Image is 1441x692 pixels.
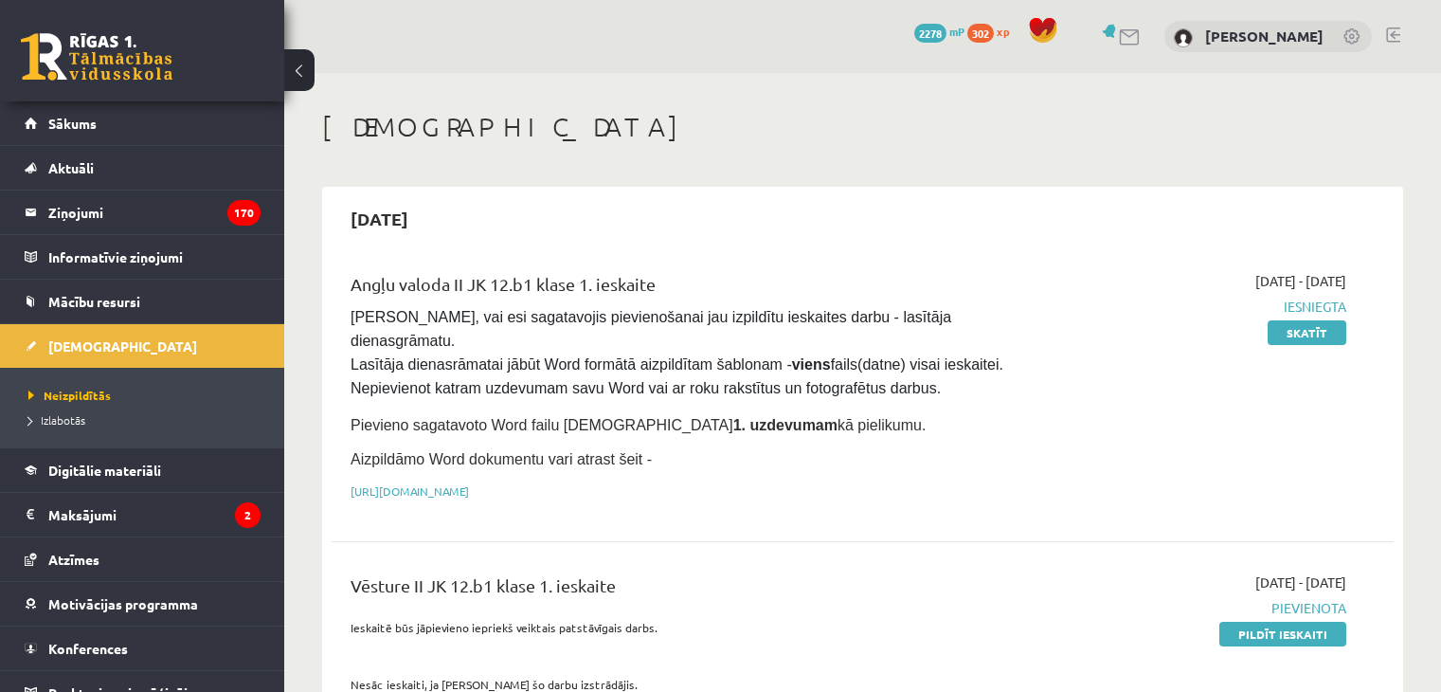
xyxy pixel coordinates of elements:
[25,235,261,279] a: Informatīvie ziņojumi
[351,483,469,499] a: [URL][DOMAIN_NAME]
[48,191,261,234] legend: Ziņojumi
[25,627,261,670] a: Konferences
[792,356,831,373] strong: viens
[25,324,261,368] a: [DEMOGRAPHIC_DATA]
[48,159,94,176] span: Aktuāli
[25,101,261,145] a: Sākums
[48,115,97,132] span: Sākums
[967,24,994,43] span: 302
[28,388,111,403] span: Neizpildītās
[914,24,964,39] a: 2278 mP
[28,412,85,428] span: Izlabotās
[949,24,964,39] span: mP
[25,493,261,537] a: Maksājumi2
[25,146,261,190] a: Aktuāli
[25,537,261,581] a: Atzīmes
[1034,598,1346,618] span: Pievienota
[227,200,261,226] i: 170
[21,33,172,81] a: Rīgas 1. Tālmācības vidusskola
[25,448,261,492] a: Digitālie materiāli
[1268,320,1346,345] a: Skatīt
[28,387,265,404] a: Neizpildītās
[733,417,838,433] strong: 1. uzdevumam
[967,24,1018,39] a: 302 xp
[351,573,1005,608] div: Vēsture II JK 12.b1 klase 1. ieskaite
[322,111,1403,143] h1: [DEMOGRAPHIC_DATA]
[48,462,161,479] span: Digitālie materiāli
[235,502,261,528] i: 2
[1255,573,1346,592] span: [DATE] - [DATE]
[25,280,261,323] a: Mācību resursi
[351,451,652,467] span: Aizpildāmo Word dokumentu vari atrast šeit -
[48,337,197,355] span: [DEMOGRAPHIC_DATA]
[997,24,1009,39] span: xp
[28,411,265,428] a: Izlabotās
[351,417,926,433] span: Pievieno sagatavoto Word failu [DEMOGRAPHIC_DATA] kā pielikumu.
[48,595,198,612] span: Motivācijas programma
[332,196,427,241] h2: [DATE]
[48,235,261,279] legend: Informatīvie ziņojumi
[48,640,128,657] span: Konferences
[25,191,261,234] a: Ziņojumi170
[48,293,140,310] span: Mācību resursi
[351,271,1005,306] div: Angļu valoda II JK 12.b1 klase 1. ieskaite
[1219,622,1346,646] a: Pildīt ieskaiti
[351,619,1005,636] p: Ieskaitē būs jāpievieno iepriekš veiktais patstāvīgais darbs.
[48,493,261,537] legend: Maksājumi
[48,551,99,568] span: Atzīmes
[25,582,261,626] a: Motivācijas programma
[1034,297,1346,317] span: Iesniegta
[914,24,946,43] span: 2278
[1205,27,1324,46] a: [PERSON_NAME]
[351,309,1007,396] span: [PERSON_NAME], vai esi sagatavojis pievienošanai jau izpildītu ieskaites darbu - lasītāja dienasg...
[1174,28,1193,47] img: Nikola Erliha
[1255,271,1346,291] span: [DATE] - [DATE]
